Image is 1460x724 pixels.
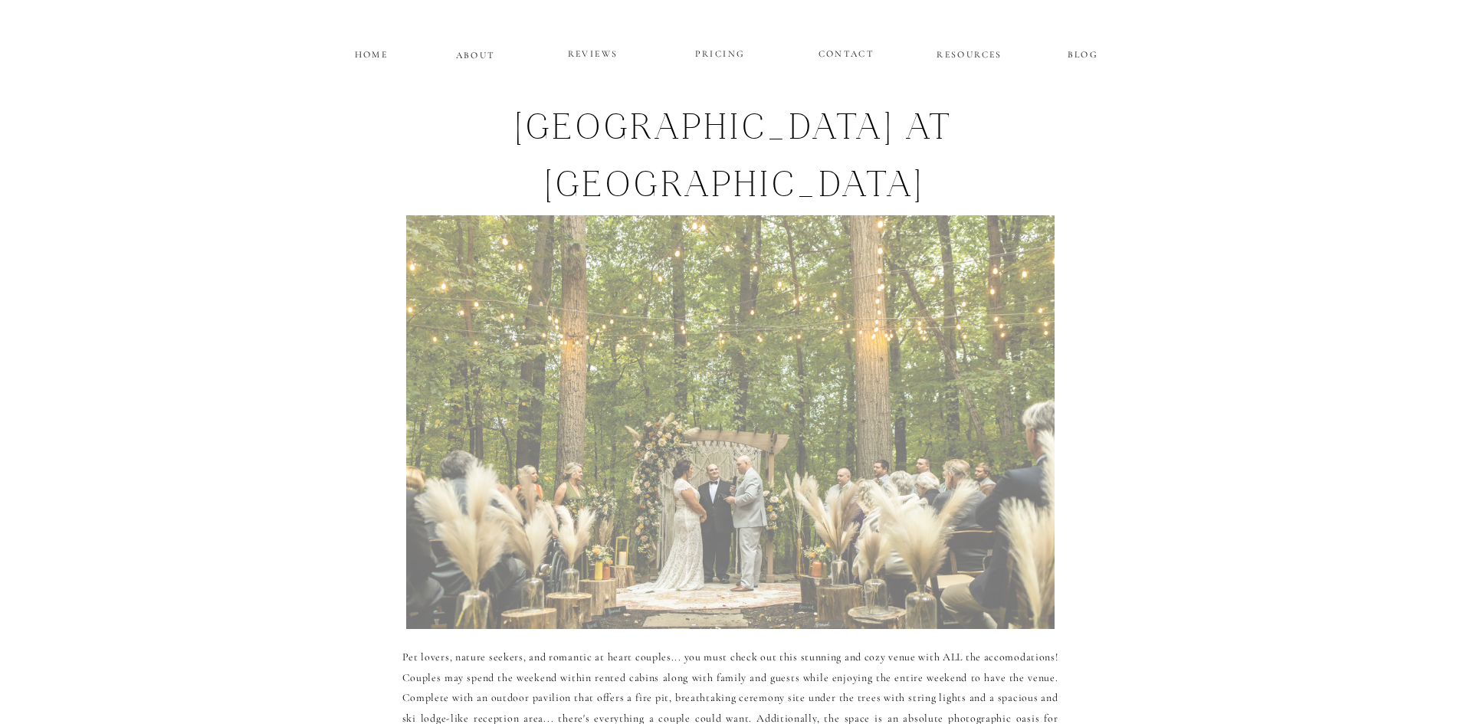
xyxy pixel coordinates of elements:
a: REVIEWS [547,45,639,64]
a: RESOURCES [935,46,1005,59]
a: BLOG [1048,46,1118,59]
a: HOME [353,46,391,59]
a: ABOUT [456,47,496,60]
a: PRICING [674,45,766,64]
h1: [GEOGRAPHIC_DATA] at [GEOGRAPHIC_DATA] [383,103,1086,202]
a: CONTACT [819,45,874,58]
